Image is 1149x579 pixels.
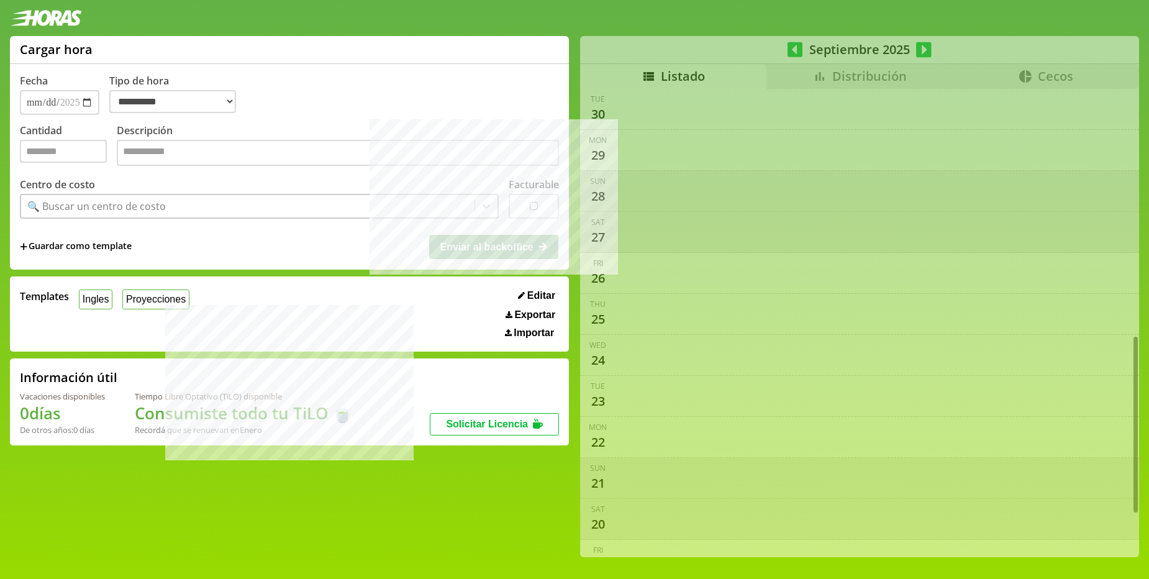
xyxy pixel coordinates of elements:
[117,140,559,166] textarea: Descripción
[509,178,559,191] label: Facturable
[79,289,112,309] button: Ingles
[20,424,105,435] div: De otros años: 0 días
[109,90,236,113] select: Tipo de hora
[240,424,262,435] b: Enero
[20,178,95,191] label: Centro de costo
[527,290,555,301] span: Editar
[20,74,48,88] label: Fecha
[20,369,117,386] h2: Información útil
[20,240,27,253] span: +
[514,289,559,302] button: Editar
[514,327,554,339] span: Importar
[20,391,105,402] div: Vacaciones disponibles
[446,419,528,429] span: Solicitar Licencia
[117,124,559,169] label: Descripción
[135,402,352,424] h1: Consumiste todo tu TiLO 🍵
[122,289,189,309] button: Proyecciones
[502,309,559,321] button: Exportar
[20,289,69,303] span: Templates
[135,424,352,435] div: Recordá que se renuevan en
[135,391,352,402] div: Tiempo Libre Optativo (TiLO) disponible
[514,309,555,321] span: Exportar
[20,140,107,163] input: Cantidad
[10,10,82,26] img: logotipo
[20,402,105,424] h1: 0 días
[430,413,559,435] button: Solicitar Licencia
[20,240,132,253] span: +Guardar como template
[20,41,93,58] h1: Cargar hora
[27,199,166,213] div: 🔍 Buscar un centro de costo
[20,124,117,169] label: Cantidad
[109,74,246,115] label: Tipo de hora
